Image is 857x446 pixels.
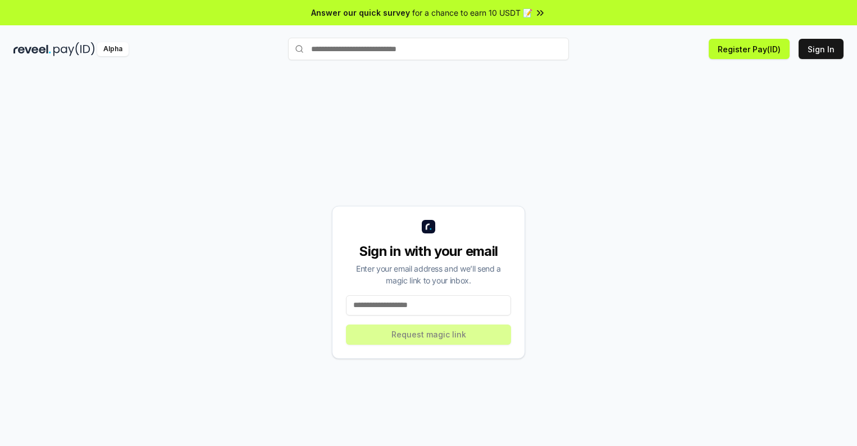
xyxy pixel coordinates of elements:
img: pay_id [53,42,95,56]
div: Enter your email address and we’ll send a magic link to your inbox. [346,263,511,286]
button: Register Pay(ID) [709,39,790,59]
img: logo_small [422,220,435,233]
div: Sign in with your email [346,242,511,260]
button: Sign In [799,39,844,59]
div: Alpha [97,42,129,56]
span: for a chance to earn 10 USDT 📝 [412,7,532,19]
span: Answer our quick survey [311,7,410,19]
img: reveel_dark [13,42,51,56]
